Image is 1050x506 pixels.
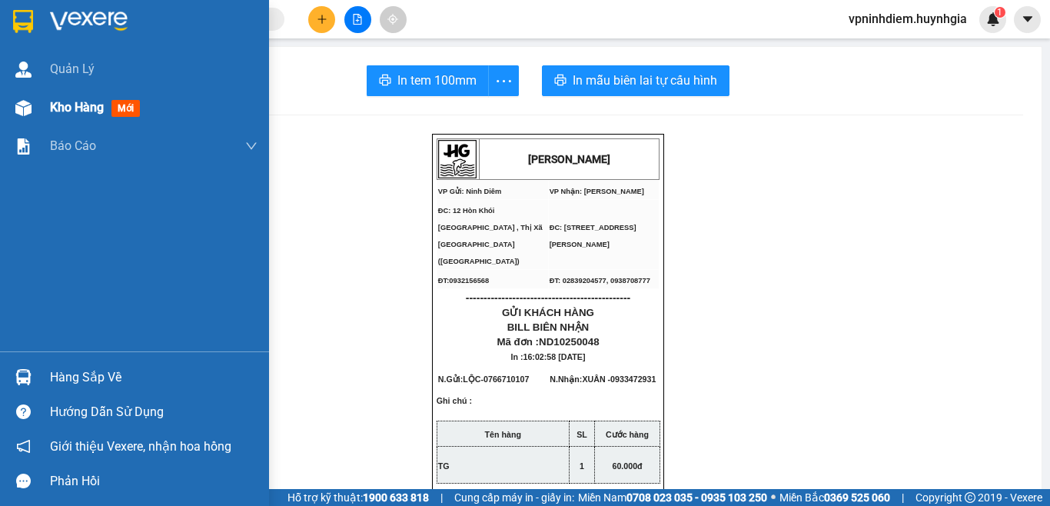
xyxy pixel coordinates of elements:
[824,491,890,504] strong: 0369 525 060
[387,14,398,25] span: aim
[16,439,31,454] span: notification
[397,71,477,90] span: In tem 100mm
[902,489,904,506] span: |
[131,66,254,88] div: 0933472931
[483,375,529,384] span: 0766710107
[528,153,610,165] strong: [PERSON_NAME]
[13,13,121,32] div: Ninh Diêm
[438,277,489,285] span: ĐT:0932156568
[497,336,599,348] span: Mã đơn :
[15,369,32,385] img: warehouse-icon
[50,59,95,78] span: Quản Lý
[507,321,590,333] span: BILL BIÊN NHẬN
[363,491,429,504] strong: 1900 633 818
[13,10,33,33] img: logo-vxr
[50,401,258,424] div: Hướng dẫn sử dụng
[308,6,335,33] button: plus
[610,375,656,384] span: 0933472931
[380,6,407,33] button: aim
[50,100,104,115] span: Kho hàng
[287,489,429,506] span: Hỗ trợ kỹ thuật:
[15,62,32,78] img: warehouse-icon
[131,13,254,48] div: [PERSON_NAME]
[12,98,58,115] span: Đã thu :
[245,140,258,152] span: down
[1014,6,1041,33] button: caret-down
[771,494,776,501] span: ⚪️
[437,396,472,418] span: Ghi chú :
[577,430,587,439] strong: SL
[523,352,586,361] span: 16:02:58 [DATE]
[13,32,121,50] div: LỘC
[580,461,584,471] span: 1
[573,71,717,90] span: In mẫu biên lai tự cấu hình
[997,7,1002,18] span: 1
[578,489,767,506] span: Miền Nam
[582,375,656,384] span: XUÂN -
[481,375,530,384] span: -
[965,492,975,503] span: copyright
[454,489,574,506] span: Cung cấp máy in - giấy in:
[16,474,31,488] span: message
[542,65,729,96] button: printerIn mẫu biên lai tự cấu hình
[511,352,586,361] span: In :
[12,97,123,115] div: 60.000
[367,65,489,96] button: printerIn tem 100mm
[13,15,37,31] span: Gửi:
[995,7,1005,18] sup: 1
[489,72,518,91] span: more
[50,366,258,389] div: Hàng sắp về
[50,136,96,155] span: Báo cáo
[986,12,1000,26] img: icon-new-feature
[438,207,543,265] span: ĐC: 12 Hòn Khói [GEOGRAPHIC_DATA] , Thị Xã [GEOGRAPHIC_DATA] ([GEOGRAPHIC_DATA])
[488,65,519,96] button: more
[554,74,567,88] span: printer
[16,404,31,419] span: question-circle
[539,336,600,348] span: ND10250048
[779,489,890,506] span: Miền Bắc
[131,13,168,29] span: Nhận:
[438,188,502,195] span: VP Gửi: Ninh Diêm
[485,430,521,439] strong: Tên hàng
[606,430,649,439] strong: Cước hàng
[463,375,480,384] span: LỘC
[50,470,258,493] div: Phản hồi
[438,375,530,384] span: N.Gửi:
[50,437,231,456] span: Giới thiệu Vexere, nhận hoa hồng
[438,140,477,178] img: logo
[550,277,650,285] span: ĐT: 02839204577, 0938708777
[15,138,32,155] img: solution-icon
[612,461,642,471] span: 60.000đ
[15,100,32,116] img: warehouse-icon
[466,291,630,304] span: ----------------------------------------------
[836,9,979,28] span: vpninhdiem.huynhgia
[317,14,327,25] span: plus
[13,50,121,72] div: 0766710107
[379,74,391,88] span: printer
[438,461,450,471] span: TG
[550,224,636,248] span: ĐC: [STREET_ADDRESS][PERSON_NAME]
[131,48,254,66] div: XUÂN
[1021,12,1035,26] span: caret-down
[626,491,767,504] strong: 0708 023 035 - 0935 103 250
[550,375,656,384] span: N.Nhận:
[352,14,363,25] span: file-add
[502,307,594,318] span: GỬI KHÁCH HÀNG
[550,188,644,195] span: VP Nhận: [PERSON_NAME]
[440,489,443,506] span: |
[344,6,371,33] button: file-add
[111,100,140,117] span: mới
